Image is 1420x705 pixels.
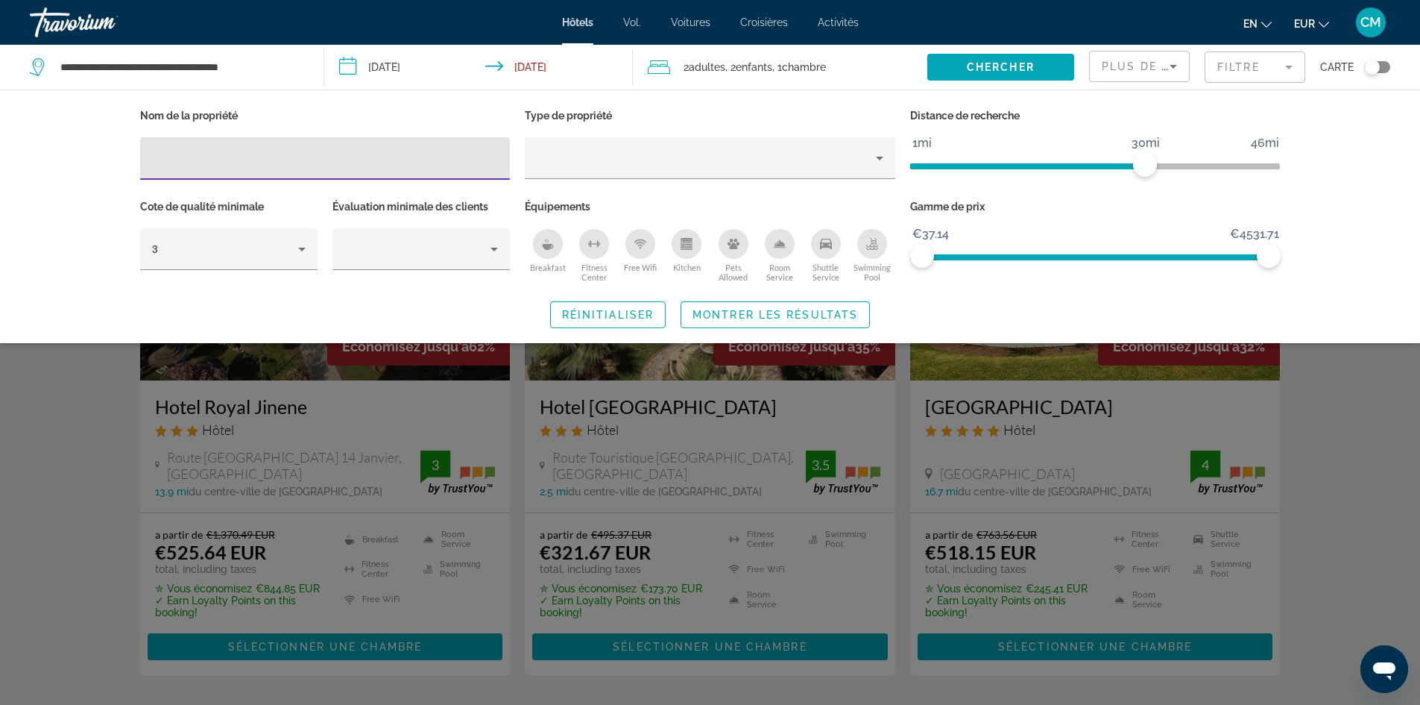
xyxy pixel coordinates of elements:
p: Évaluation minimale des clients [332,196,510,217]
span: 2 [684,57,725,78]
button: Kitchen [663,228,710,283]
font: EUR [1294,18,1315,30]
button: Fitness Center [571,228,617,283]
button: Toggle map [1354,60,1390,74]
a: Vol. [623,16,641,28]
font: CM [1360,14,1381,30]
span: Chercher [967,61,1035,73]
span: Pets Allowed [710,263,756,282]
a: Activités [818,16,859,28]
button: Changer de devise [1294,13,1329,34]
button: Travelers: 2 adults, 2 children [633,45,927,90]
span: 1mi [910,132,934,154]
button: Breakfast [525,228,571,283]
button: Montrer les résultats [681,301,870,328]
span: 30mi [1129,132,1162,154]
ngx-slider: ngx-slider [910,254,1281,257]
button: Filter [1205,51,1305,84]
span: , 2 [725,57,772,78]
a: Travorium [30,3,179,42]
span: Free Wifi [624,263,657,272]
span: €37.14 [910,223,951,245]
span: Fitness Center [571,263,617,282]
button: Pets Allowed [710,228,756,283]
a: Voitures [671,16,710,28]
div: Hotel Filters [133,105,1288,286]
span: Montrer les résultats [692,309,858,321]
span: 3 [152,243,158,255]
span: Plus de grandes économies [1102,60,1301,72]
p: Type de propriété [525,105,895,126]
mat-select: Sort by [1102,57,1177,75]
p: Gamme de prix [910,196,1281,217]
span: Room Service [757,263,803,282]
button: Room Service [757,228,803,283]
button: Menu utilisateur [1351,7,1390,38]
span: Carte [1320,57,1354,78]
button: Free Wifi [617,228,663,283]
button: Swimming Pool [849,228,895,283]
p: Cote de qualité minimale [140,196,318,217]
span: Réinitialiser [562,309,654,321]
ngx-slider: ngx-slider [910,163,1281,166]
mat-select: Property type [537,149,883,167]
span: Shuttle Service [803,263,849,282]
span: ngx-slider-max [1257,244,1281,268]
button: Chercher [927,54,1074,81]
button: Shuttle Service [803,228,849,283]
span: ngx-slider [910,244,934,268]
span: Swimming Pool [849,263,895,282]
button: Check-in date: Dec 20, 2025 Check-out date: Dec 27, 2025 [324,45,634,90]
p: Distance de recherche [910,105,1281,126]
span: Enfants [736,61,772,73]
button: Réinitialiser [550,301,666,328]
span: ngx-slider [1133,153,1157,177]
span: €4531.71 [1228,223,1281,245]
span: Kitchen [673,263,701,272]
span: Breakfast [530,263,566,272]
span: 46mi [1249,132,1281,154]
iframe: Bouton de lancement de la fenêtre de messagerie [1360,645,1408,693]
font: en [1243,18,1258,30]
a: Hôtels [562,16,593,28]
a: Croisières [740,16,788,28]
p: Équipements [525,196,895,217]
span: , 1 [772,57,826,78]
button: Changer de langue [1243,13,1272,34]
span: Chambre [782,61,826,73]
p: Nom de la propriété [140,105,511,126]
span: Adultes [689,61,725,73]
